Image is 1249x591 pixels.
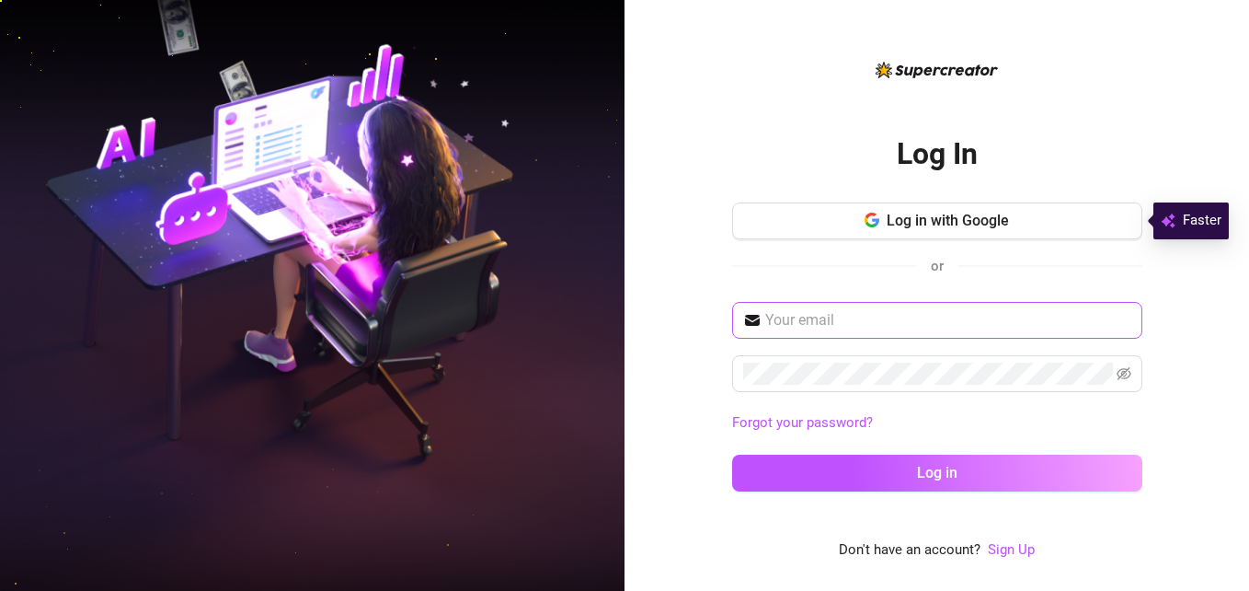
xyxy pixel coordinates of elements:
[887,212,1009,229] span: Log in with Google
[732,412,1142,435] a: Forgot your password?
[1161,210,1175,232] img: svg%3e
[897,135,978,173] h2: Log In
[732,455,1142,492] button: Log in
[765,309,1131,331] input: Your email
[931,258,944,274] span: or
[988,541,1035,558] a: Sign Up
[876,62,998,78] img: logo-BBDzfeDw.svg
[917,464,957,481] span: Log in
[839,539,980,562] span: Don't have an account?
[988,539,1035,562] a: Sign Up
[1183,210,1221,232] span: Faster
[1117,366,1131,381] span: eye-invisible
[732,414,873,431] a: Forgot your password?
[732,203,1142,239] button: Log in with Google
